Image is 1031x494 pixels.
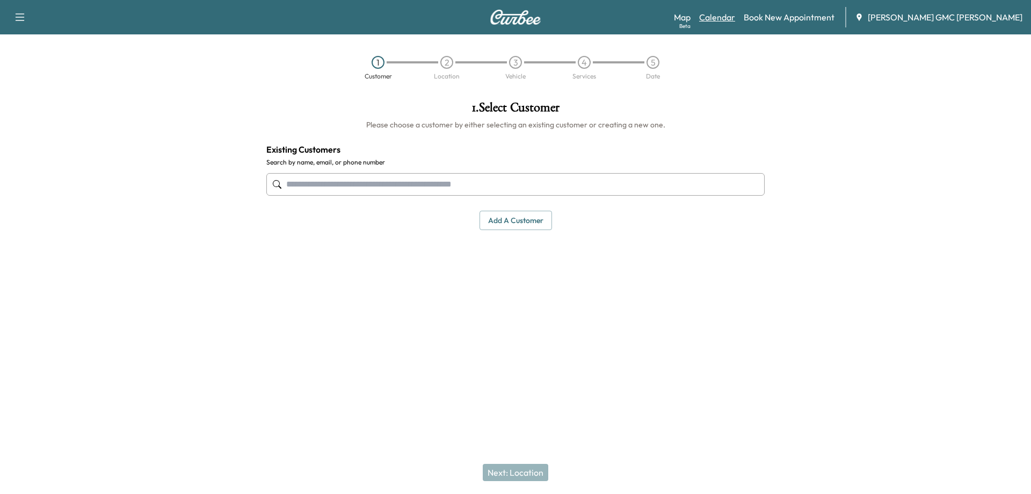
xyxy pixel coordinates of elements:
div: Beta [679,22,691,30]
h4: Existing Customers [266,143,765,156]
div: 2 [440,56,453,69]
img: Curbee Logo [490,10,541,25]
div: 3 [509,56,522,69]
div: Customer [365,73,392,80]
h1: 1 . Select Customer [266,101,765,119]
span: [PERSON_NAME] GMC [PERSON_NAME] [868,11,1022,24]
h6: Please choose a customer by either selecting an existing customer or creating a new one. [266,119,765,130]
div: Location [434,73,460,80]
a: Book New Appointment [744,11,834,24]
label: Search by name, email, or phone number [266,158,765,167]
a: MapBeta [674,11,691,24]
div: 1 [372,56,384,69]
a: Calendar [699,11,735,24]
div: Date [646,73,660,80]
div: 4 [578,56,591,69]
div: Services [572,73,596,80]
div: 5 [647,56,659,69]
button: Add a customer [480,211,552,231]
div: Vehicle [505,73,526,80]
